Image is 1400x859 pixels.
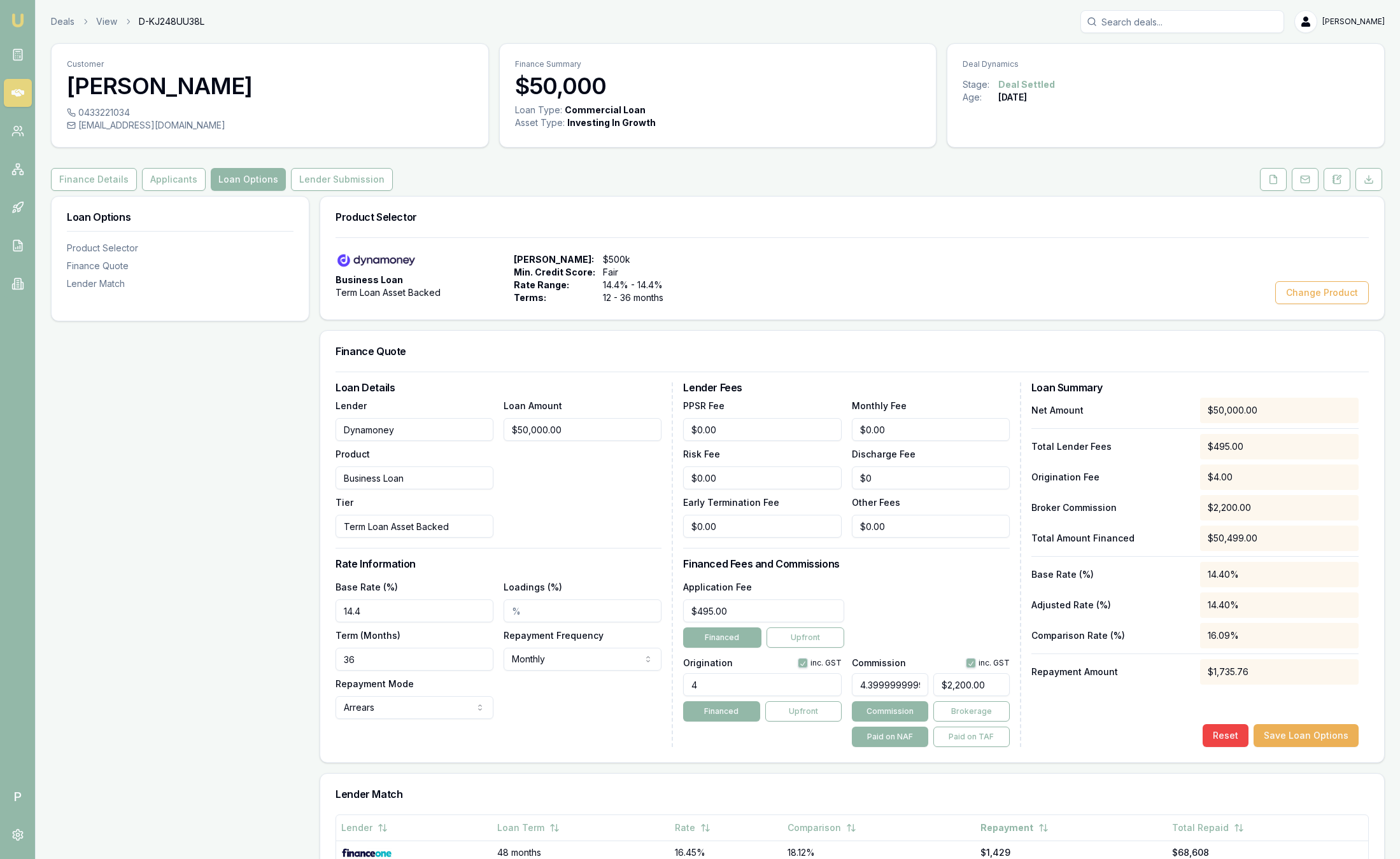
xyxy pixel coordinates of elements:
a: Lender Submission [288,168,395,191]
h3: Loan Summary [1031,382,1359,393]
h3: [PERSON_NAME] [67,73,473,99]
label: Term (Months) [336,630,400,641]
label: Repayment Frequency [504,630,604,641]
h3: Loan Options [67,212,293,222]
a: View [96,15,117,28]
div: Finance Quote [67,260,293,272]
h3: Financed Fees and Commissions [683,559,1009,569]
input: $ [683,466,841,489]
p: Net Amount [1031,404,1190,417]
div: $2,200.00 [1200,495,1359,520]
label: Application Fee [683,582,752,592]
label: Other Fees [852,497,900,508]
input: $ [852,515,1010,538]
a: Loan Options [208,168,288,191]
h3: Rate Information [336,559,661,569]
button: Comparison [788,816,856,839]
p: Finance Summary [515,59,921,69]
p: Deal Dynamics [963,59,1369,69]
button: Upfront [767,627,844,648]
button: Save Loan Options [1254,724,1359,747]
label: Discharge Fee [852,449,916,459]
span: Terms: [514,291,595,304]
div: $1,429 [980,846,1162,859]
div: 14.40% [1200,592,1359,618]
div: Asset Type : [515,116,565,129]
span: Business Loan [336,274,403,286]
p: Customer [67,59,473,69]
div: $68,608 [1172,846,1363,859]
span: Fair [603,266,687,279]
img: Dynamoney [336,253,416,269]
label: Risk Fee [683,449,720,459]
span: Min. Credit Score: [514,266,595,279]
h3: Loan Details [336,382,661,393]
button: Reset [1203,724,1248,747]
label: Product [336,449,370,459]
button: Finance Details [51,168,137,191]
button: Loan Options [211,168,286,191]
input: % [504,599,661,622]
button: Brokerage [933,701,1010,722]
p: Total Lender Fees [1031,440,1190,453]
div: Commercial Loan [565,104,646,116]
button: Lender Submission [291,168,393,191]
h3: Lender Match [336,789,1369,799]
button: Rate [675,816,711,839]
p: Total Amount Financed [1031,532,1190,545]
label: Lender [336,400,367,411]
input: $ [683,418,841,441]
input: $ [852,418,1010,441]
label: Origination [683,659,733,667]
label: Loan Amount [504,400,562,411]
span: 14.4% - 14.4% [603,279,687,291]
span: D-KJ248UU38L [139,15,204,28]
div: Deal Settled [998,78,1055,91]
button: Lender [341,816,388,839]
p: Broker Commission [1031,501,1190,514]
h3: Product Selector [336,212,1369,222]
p: Repayment Amount [1031,666,1190,678]
div: [DATE] [998,91,1027,104]
button: Repayment [980,816,1049,839]
h3: Finance Quote [336,346,1369,356]
div: $50,000.00 [1200,398,1359,423]
label: Loadings (%) [504,582,562,592]
div: inc. GST [966,658,1010,668]
a: Finance Details [51,168,139,191]
nav: breadcrumb [51,15,204,28]
p: Origination Fee [1031,471,1190,484]
a: Applicants [139,168,208,191]
p: Adjusted Rate (%) [1031,599,1190,611]
button: Change Product [1275,281,1369,304]
label: Tier [336,497,353,508]
input: $ [683,515,841,538]
input: % [852,673,928,696]
div: Product Selector [67,242,293,255]
button: Loan Term [497,816,560,839]
button: Paid on NAF [852,727,928,747]
h3: $50,000 [515,73,921,99]
img: emu-icon-u.png [10,13,25,28]
button: Financed [683,627,761,648]
span: [PERSON_NAME] [1322,17,1385,27]
span: $500k [603,253,687,266]
span: 12 - 36 months [603,291,687,304]
button: Applicants [142,168,206,191]
div: 16.09% [1200,623,1359,648]
p: Comparison Rate (%) [1031,629,1190,642]
div: [EMAIL_ADDRESS][DOMAIN_NAME] [67,119,473,132]
button: Commission [852,701,928,722]
span: [PERSON_NAME]: [514,253,595,266]
a: Deals [51,15,74,28]
div: Investing In Growth [567,116,656,129]
button: Paid on TAF [933,727,1010,747]
div: $50,499.00 [1200,526,1359,551]
span: Term Loan Asset Backed [336,286,441,299]
button: Total Repaid [1172,816,1244,839]
label: Monthly Fee [852,400,907,411]
div: inc. GST [798,658,842,668]
input: % [336,599,493,622]
div: $1,735.76 [1200,659,1359,685]
span: P [4,783,32,811]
